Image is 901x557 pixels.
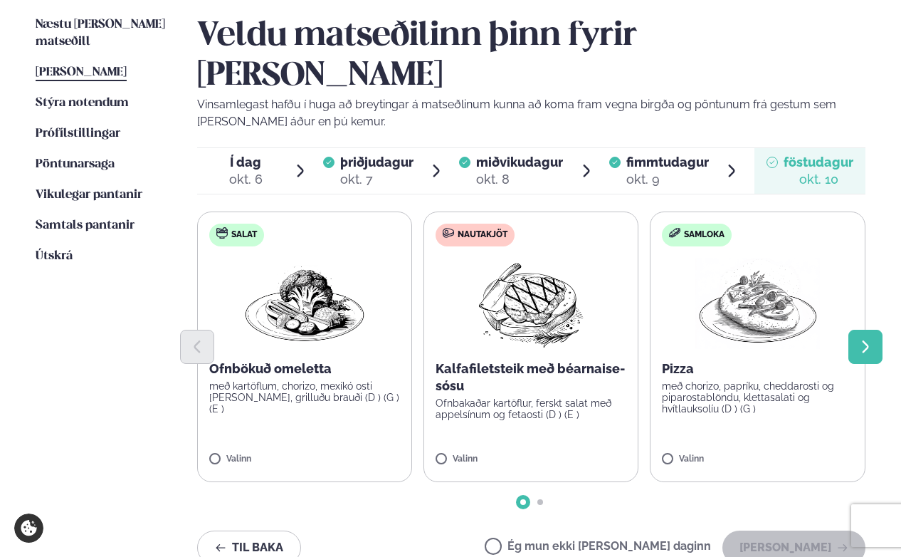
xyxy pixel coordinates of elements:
span: Næstu [PERSON_NAME] matseðill [36,19,165,48]
span: Go to slide 2 [537,499,543,505]
a: Vikulegar pantanir [36,187,142,204]
button: Previous slide [180,330,214,364]
img: sandwich-new-16px.svg [669,228,680,238]
span: þriðjudagur [340,155,413,170]
span: Stýra notendum [36,97,129,109]
span: föstudagur [784,155,853,170]
p: með kartöflum, chorizo, mexíkó osti [PERSON_NAME], grilluðu brauði (D ) (G ) (E ) [209,380,400,415]
span: miðvikudagur [476,155,563,170]
span: Go to slide 1 [520,499,526,505]
p: Vinsamlegast hafðu í huga að breytingar á matseðlinum kunna að koma fram vegna birgða og pöntunum... [197,96,866,130]
span: Nautakjöt [458,229,507,241]
a: [PERSON_NAME] [36,64,127,81]
a: Útskrá [36,248,73,265]
p: Kalfafiletsteik með béarnaise-sósu [436,360,626,395]
div: okt. 7 [340,171,413,188]
span: Samtals pantanir [36,219,135,231]
span: Prófílstillingar [36,127,120,140]
span: Í dag [229,154,263,171]
div: okt. 6 [229,171,263,188]
div: okt. 8 [476,171,563,188]
img: salad.svg [216,227,228,239]
img: beef.svg [443,227,454,239]
h2: Veldu matseðilinn þinn fyrir [PERSON_NAME] [197,16,866,96]
img: Vegan.png [242,258,367,349]
span: Vikulegar pantanir [36,189,142,201]
img: Beef-Meat.png [468,258,594,349]
span: Pöntunarsaga [36,158,115,170]
span: fimmtudagur [626,155,709,170]
a: Pöntunarsaga [36,156,115,173]
a: Stýra notendum [36,95,129,112]
div: okt. 10 [784,171,853,188]
p: Pizza [662,360,853,378]
span: Salat [231,229,257,241]
a: Prófílstillingar [36,125,120,142]
a: Samtals pantanir [36,217,135,234]
span: [PERSON_NAME] [36,66,127,78]
p: Ofnbökuð omeletta [209,360,400,378]
button: Next slide [848,330,882,364]
span: Útskrá [36,250,73,262]
img: Pizza-Bread.png [695,258,821,349]
p: Ofnbakaðar kartöflur, ferskt salat með appelsínum og fetaosti (D ) (E ) [436,397,626,420]
div: okt. 9 [626,171,709,188]
span: Samloka [684,229,725,241]
p: með chorizo, papríku, cheddarosti og piparostablöndu, klettasalati og hvítlauksolíu (D ) (G ) [662,380,853,415]
a: Cookie settings [14,514,43,543]
a: Næstu [PERSON_NAME] matseðill [36,16,169,51]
